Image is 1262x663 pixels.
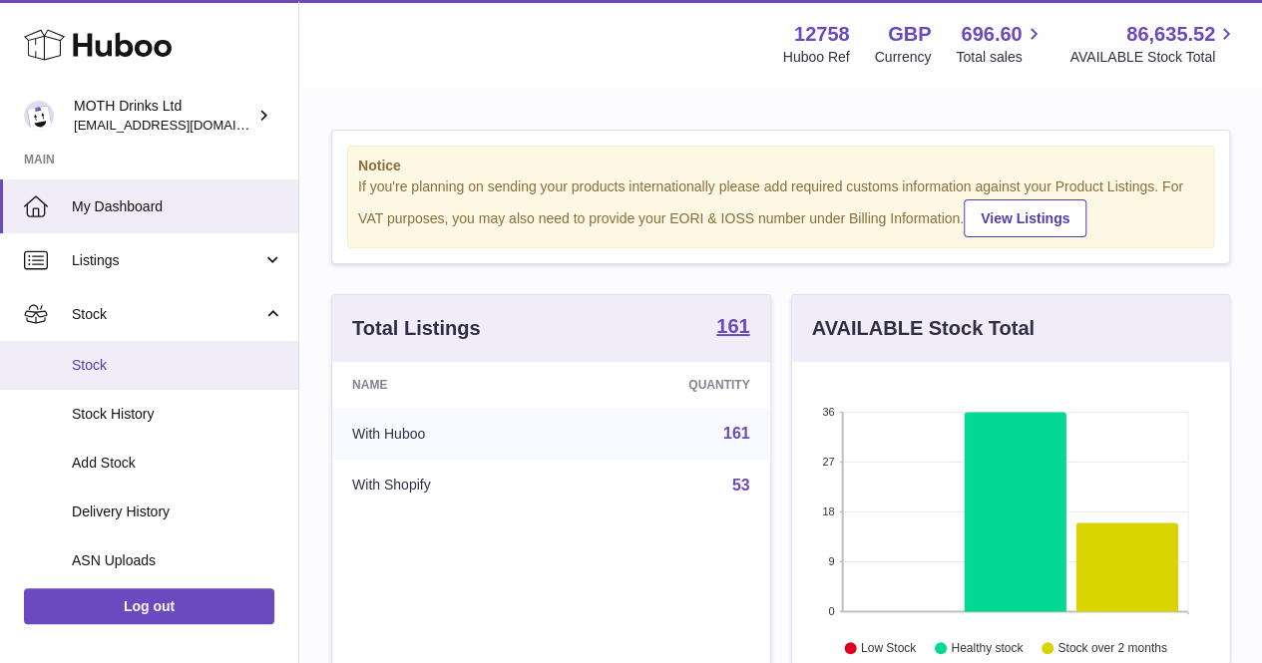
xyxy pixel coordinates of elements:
a: Log out [24,588,274,624]
div: MOTH Drinks Ltd [74,97,253,135]
h3: AVAILABLE Stock Total [812,315,1035,342]
span: Add Stock [72,454,283,473]
img: orders@mothdrinks.com [24,101,54,131]
span: Total sales [956,48,1045,67]
td: With Shopify [332,460,568,511]
strong: Notice [358,157,1203,175]
a: 53 [732,477,750,494]
text: Healthy stock [951,641,1024,655]
strong: 161 [716,316,749,336]
text: 36 [822,406,834,418]
td: With Huboo [332,408,568,460]
h3: Total Listings [352,315,481,342]
th: Quantity [568,362,769,408]
span: ASN Uploads [72,551,283,570]
strong: 12758 [794,21,850,48]
span: Stock [72,356,283,375]
text: 18 [822,505,834,517]
span: Stock [72,305,262,324]
span: My Dashboard [72,197,283,216]
text: 9 [828,555,834,567]
span: 86,635.52 [1126,21,1215,48]
text: Low Stock [860,641,916,655]
a: View Listings [964,199,1086,237]
div: Huboo Ref [783,48,850,67]
text: 0 [828,605,834,617]
span: AVAILABLE Stock Total [1069,48,1238,67]
th: Name [332,362,568,408]
div: Currency [875,48,932,67]
div: If you're planning on sending your products internationally please add required customs informati... [358,177,1203,237]
span: [EMAIL_ADDRESS][DOMAIN_NAME] [74,117,293,133]
a: 161 [723,425,750,442]
a: 161 [716,316,749,340]
span: Stock History [72,405,283,424]
a: 86,635.52 AVAILABLE Stock Total [1069,21,1238,67]
span: 696.60 [961,21,1022,48]
text: Stock over 2 months [1057,641,1166,655]
span: Listings [72,251,262,270]
text: 27 [822,456,834,468]
span: Delivery History [72,502,283,521]
strong: GBP [888,21,931,48]
a: 696.60 Total sales [956,21,1045,67]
